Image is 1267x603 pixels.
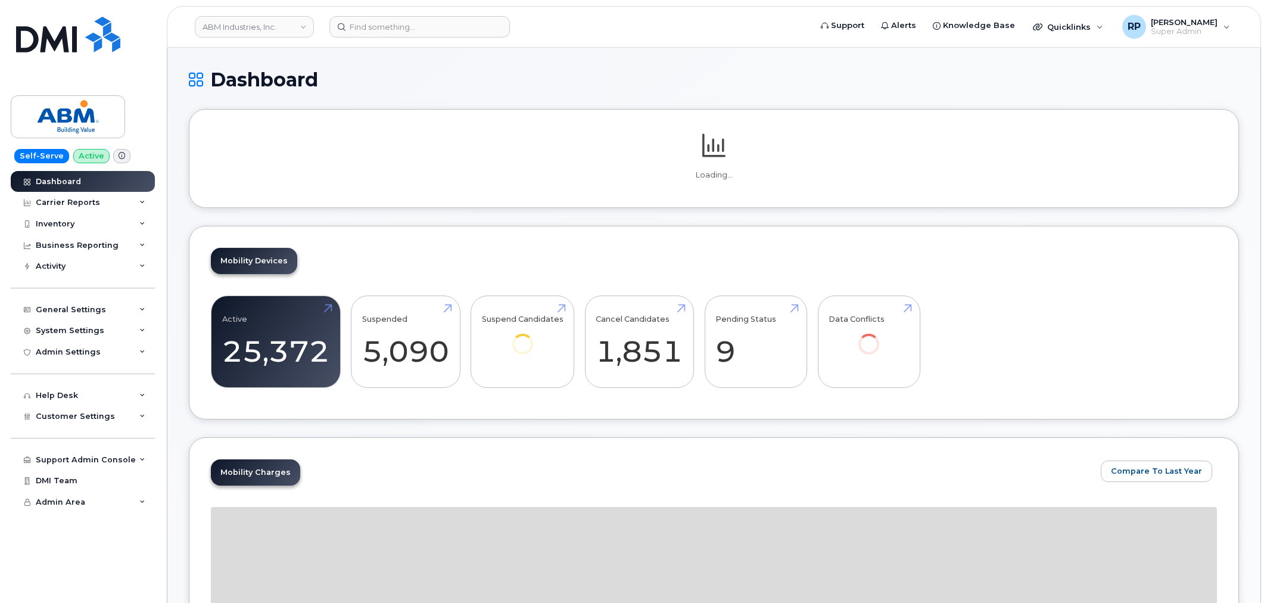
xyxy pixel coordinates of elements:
[596,303,683,381] a: Cancel Candidates 1,851
[211,170,1217,181] p: Loading...
[1101,461,1212,482] button: Compare To Last Year
[189,69,1239,90] h1: Dashboard
[222,303,329,381] a: Active 25,372
[829,303,909,371] a: Data Conflicts
[211,248,297,274] a: Mobility Devices
[1111,465,1202,477] span: Compare To Last Year
[362,303,449,381] a: Suspended 5,090
[482,303,564,371] a: Suspend Candidates
[211,459,300,486] a: Mobility Charges
[715,303,796,381] a: Pending Status 9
